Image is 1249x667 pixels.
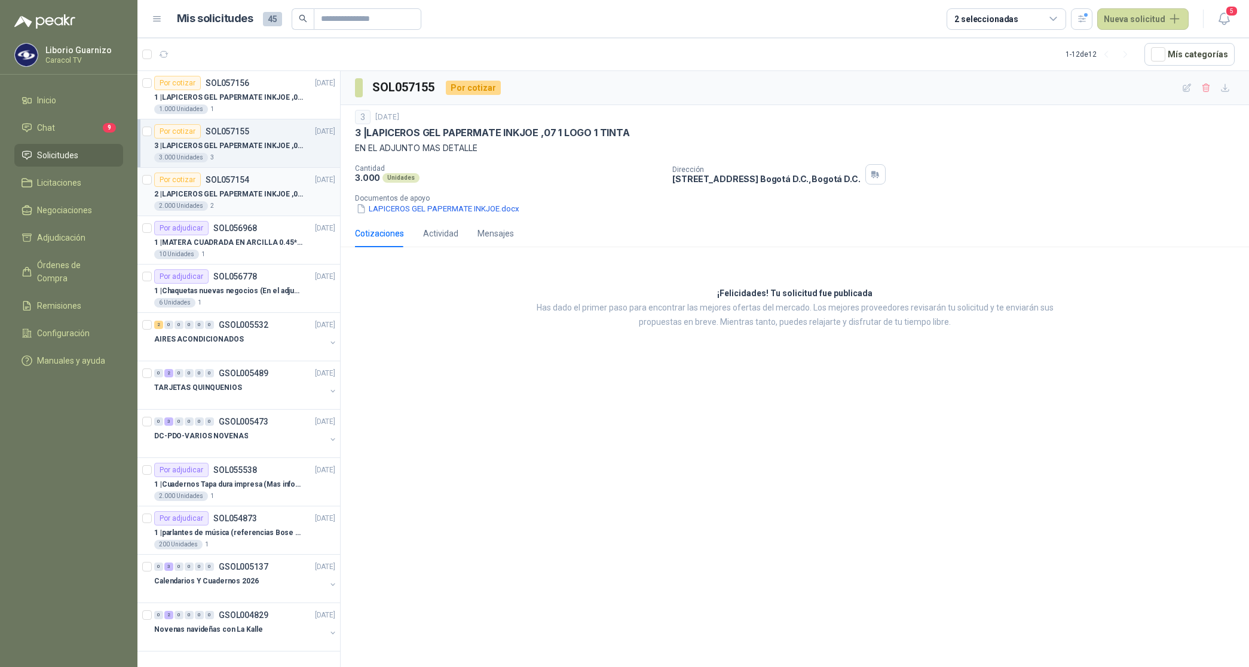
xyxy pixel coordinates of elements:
a: 2 0 0 0 0 0 GSOL005532[DATE] AIRES ACONDICIONADOS [154,318,338,356]
div: Mensajes [477,227,514,240]
a: Negociaciones [14,199,123,222]
p: Calendarios Y Cuadernos 2026 [154,576,259,587]
div: Por cotizar [446,81,501,95]
p: [DATE] [315,561,335,573]
div: 3 [164,417,173,426]
div: Unidades [382,173,420,183]
p: GSOL005489 [219,369,268,377]
img: Logo peakr [14,14,75,29]
p: 1 | LAPICEROS GEL PAPERMATE INKJOE ,07 1 LOGO 1 TINTA [154,92,303,103]
div: 6 Unidades [154,298,195,308]
p: [DATE] [315,513,335,524]
p: Novenas navideñas con La Kalle [154,624,262,635]
a: Por adjudicarSOL056968[DATE] 1 |MATERA CUADRADA EN ARCILLA 0.45*0.45*0.4010 Unidades1 [137,216,340,265]
h3: ¡Felicidades! Tu solicitud fue publicada [717,287,873,301]
p: 1 | parlantes de música (referencias Bose o Alexa) CON MARCACION 1 LOGO (Mas datos en el adjunto) [154,527,303,539]
a: Por adjudicarSOL055538[DATE] 1 |Cuadernos Tapa dura impresa (Mas informacion en el adjunto)2.000 ... [137,458,340,506]
div: 0 [164,321,173,329]
a: Remisiones [14,294,123,317]
a: Por cotizarSOL057154[DATE] 2 |LAPICEROS GEL PAPERMATE INKJOE ,07 1 LOGO 1 TINTA2.000 Unidades2 [137,168,340,216]
p: 3 | LAPICEROS GEL PAPERMATE INKJOE ,07 1 LOGO 1 TINTA [154,140,303,152]
p: 3 [210,153,214,162]
div: Por cotizar [154,173,201,187]
p: 3 | LAPICEROS GEL PAPERMATE INKJOE ,07 1 LOGO 1 TINTA [355,127,630,139]
p: 1 | Chaquetas nuevas negocios (En el adjunto mas informacion) [154,285,303,297]
div: 0 [195,611,204,619]
p: SOL057154 [206,176,249,184]
div: 0 [205,563,214,571]
button: 5 [1213,8,1235,30]
img: Company Logo [15,44,38,66]
p: GSOL005473 [219,417,268,426]
p: GSOL004829 [219,611,268,619]
p: 1 [201,250,205,259]
div: 2 [154,321,163,329]
p: EN EL ADJUNTO MAS DETALLE [355,142,1235,155]
div: Por cotizar [154,76,201,90]
p: 1 | MATERA CUADRADA EN ARCILLA 0.45*0.45*0.40 [154,237,303,248]
a: 0 2 0 0 0 0 GSOL004829[DATE] Novenas navideñas con La Kalle [154,608,338,646]
a: Por adjudicarSOL054873[DATE] 1 |parlantes de música (referencias Bose o Alexa) CON MARCACION 1 LO... [137,506,340,555]
div: Por adjudicar [154,511,209,525]
a: Configuración [14,322,123,345]
p: 1 [210,104,214,114]
p: Liborio Guarnizo [45,46,120,54]
div: 3 [164,563,173,571]
a: Por cotizarSOL057155[DATE] 3 |LAPICEROS GEL PAPERMATE INKJOE ,07 1 LOGO 1 TINTA3.000 Unidades3 [137,119,340,168]
p: [DATE] [315,416,335,428]
p: [DATE] [315,368,335,379]
div: 10 Unidades [154,250,199,259]
p: [STREET_ADDRESS] Bogotá D.C. , Bogotá D.C. [672,174,860,184]
div: 0 [195,417,204,426]
a: Solicitudes [14,144,123,167]
div: 0 [205,321,214,329]
div: 0 [205,611,214,619]
span: Solicitudes [37,149,78,162]
div: 0 [185,369,194,377]
p: 2 [210,201,214,211]
span: Negociaciones [37,204,92,217]
p: Dirección [672,165,860,174]
div: 2.000 Unidades [154,201,208,211]
div: 3 [355,110,371,124]
div: 0 [154,417,163,426]
p: SOL057155 [206,127,249,136]
div: 0 [205,369,214,377]
div: Cotizaciones [355,227,404,240]
div: 0 [175,563,183,571]
div: 0 [154,563,163,571]
span: Órdenes de Compra [37,259,112,285]
p: SOL057156 [206,79,249,87]
div: 0 [195,369,204,377]
div: 2 [164,369,173,377]
p: TARJETAS QUINQUENIOS [154,382,242,394]
div: 0 [175,611,183,619]
div: Por cotizar [154,124,201,139]
span: 5 [1225,5,1238,17]
a: Inicio [14,89,123,112]
p: 3.000 [355,173,380,183]
div: 0 [195,321,204,329]
div: 200 Unidades [154,540,203,549]
p: SOL056778 [213,272,257,281]
a: 0 3 0 0 0 0 GSOL005473[DATE] DC-PDO-VARIOS NOVENAS [154,414,338,453]
p: Caracol TV [45,57,120,64]
p: Documentos de apoyo [355,194,1244,202]
div: 0 [205,417,214,426]
p: [DATE] [315,319,335,331]
a: Licitaciones [14,171,123,194]
p: 1 [205,540,209,549]
p: [DATE] [315,223,335,234]
span: search [299,14,307,23]
div: 0 [175,417,183,426]
div: Por adjudicar [154,463,209,477]
p: 2 | LAPICEROS GEL PAPERMATE INKJOE ,07 1 LOGO 1 TINTA [154,189,303,200]
p: [DATE] [315,271,335,282]
div: Por adjudicar [154,269,209,284]
p: DC-PDO-VARIOS NOVENAS [154,431,248,442]
div: 0 [185,611,194,619]
button: LAPICEROS GEL PAPERMATE INKJOE.docx [355,202,521,215]
p: [DATE] [315,174,335,186]
div: 0 [185,417,194,426]
div: 2 seleccionadas [954,13,1018,26]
